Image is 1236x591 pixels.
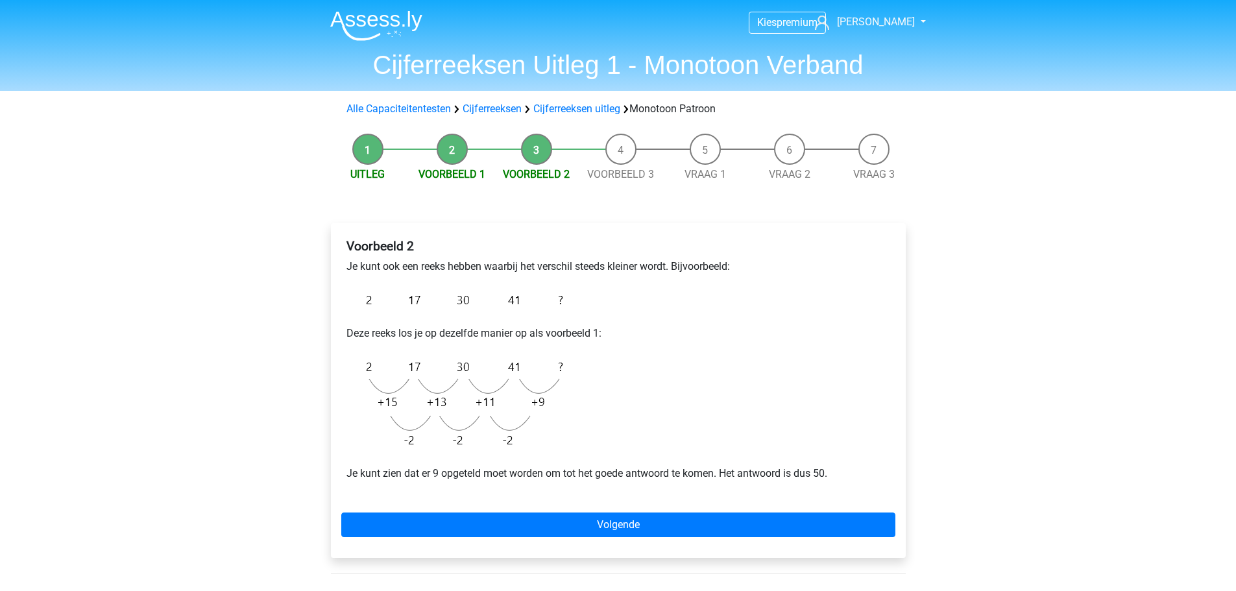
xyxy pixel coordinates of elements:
[463,103,522,115] a: Cijferreeksen
[777,16,818,29] span: premium
[346,259,890,274] p: Je kunt ook een reeks hebben waarbij het verschil steeds kleiner wordt. Bijvoorbeeld:
[837,16,915,28] span: [PERSON_NAME]
[320,49,917,80] h1: Cijferreeksen Uitleg 1 - Monotoon Verband
[341,101,895,117] div: Monotoon Patroon
[346,466,890,481] p: Je kunt zien dat er 9 opgeteld moet worden om tot het goede antwoord te komen. Het antwoord is du...
[341,513,895,537] a: Volgende
[503,168,570,180] a: Voorbeeld 2
[587,168,654,180] a: Voorbeeld 3
[330,10,422,41] img: Assessly
[533,103,620,115] a: Cijferreeksen uitleg
[418,168,485,180] a: Voorbeeld 1
[346,352,570,455] img: Monotonous_Example_2_2.png
[749,14,825,31] a: Kiespremium
[350,168,385,180] a: Uitleg
[810,14,916,30] a: [PERSON_NAME]
[346,285,570,315] img: Monotonous_Example_2.png
[346,239,414,254] b: Voorbeeld 2
[769,168,810,180] a: Vraag 2
[685,168,726,180] a: Vraag 1
[757,16,777,29] span: Kies
[346,326,890,341] p: Deze reeks los je op dezelfde manier op als voorbeeld 1:
[346,103,451,115] a: Alle Capaciteitentesten
[853,168,895,180] a: Vraag 3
